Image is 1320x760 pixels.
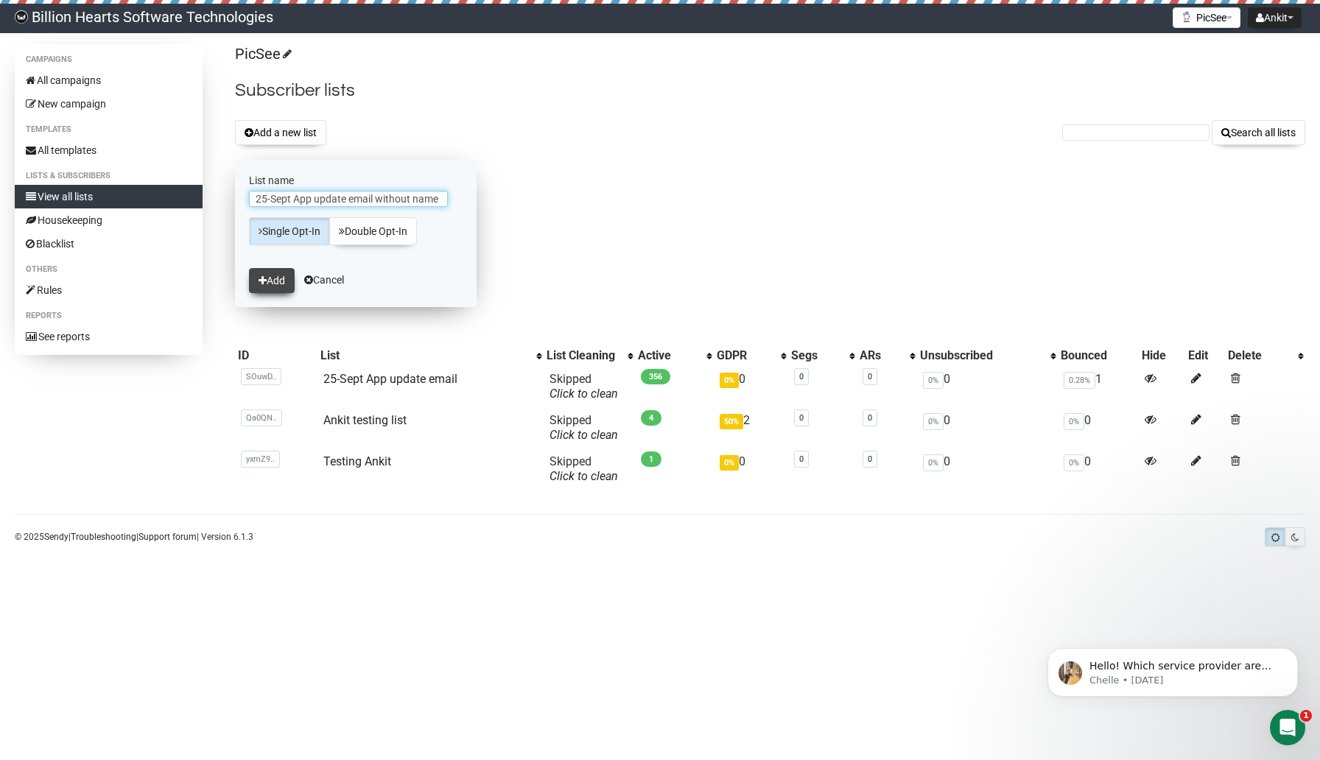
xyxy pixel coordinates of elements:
a: Click to clean [550,469,618,483]
td: 0 [714,448,788,490]
a: See reports [15,325,203,348]
a: Click to clean [550,428,618,442]
td: 2 [714,407,788,448]
img: 1.png [1181,11,1193,23]
td: 0 [917,448,1058,490]
input: The name of your new list [249,191,448,207]
th: ID: No sort applied, sorting is disabled [235,345,317,366]
iframe: Intercom live chat [1270,710,1305,745]
td: 1 [1058,366,1139,407]
a: Blacklist [15,232,203,256]
a: New campaign [15,92,203,116]
a: Sendy [44,532,69,542]
th: Active: No sort applied, activate to apply an ascending sort [635,345,714,366]
li: Others [15,261,203,278]
div: Bounced [1061,348,1136,363]
div: Delete [1228,348,1291,363]
th: Segs: No sort applied, activate to apply an ascending sort [788,345,857,366]
a: 0 [868,413,872,423]
a: Single Opt-In [249,217,330,245]
button: PicSee [1173,7,1240,28]
td: 0 [1058,407,1139,448]
h2: Subscriber lists [235,77,1305,104]
iframe: Intercom notifications message [1025,617,1320,720]
th: Hide: No sort applied, sorting is disabled [1139,345,1186,366]
div: Edit [1188,348,1222,363]
span: 0% [720,455,739,471]
li: Campaigns [15,51,203,68]
a: Ankit testing list [323,413,407,427]
th: GDPR: No sort applied, activate to apply an ascending sort [714,345,788,366]
th: Delete: No sort applied, activate to apply an ascending sort [1225,345,1305,366]
th: Bounced: No sort applied, sorting is disabled [1058,345,1139,366]
span: 356 [641,369,670,384]
label: List name [249,174,463,187]
a: Testing Ankit [323,454,391,468]
div: ARs [860,348,902,363]
span: Skipped [550,372,618,401]
a: Click to clean [550,387,618,401]
a: 0 [868,372,872,381]
div: Active [638,348,699,363]
th: Unsubscribed: No sort applied, activate to apply an ascending sort [917,345,1058,366]
a: All templates [15,138,203,162]
th: ARs: No sort applied, activate to apply an ascending sort [857,345,917,366]
span: Skipped [550,454,618,483]
span: 1 [1300,710,1312,722]
span: 0.28% [1064,372,1095,389]
a: 0 [799,454,804,464]
img: effe5b2fa787bc607dbd7d713549ef12 [15,10,28,24]
span: yxmZ9.. [241,451,280,468]
div: ID [238,348,315,363]
a: 25-Sept App update email [323,372,457,386]
span: 0% [923,454,944,471]
div: Segs [791,348,842,363]
div: List [320,348,529,363]
th: List Cleaning: No sort applied, activate to apply an ascending sort [544,345,635,366]
span: Qa0QN.. [241,409,282,426]
a: Rules [15,278,203,302]
a: 0 [799,372,804,381]
td: 0 [714,366,788,407]
div: GDPR [717,348,773,363]
span: 0% [923,372,944,389]
th: List: No sort applied, activate to apply an ascending sort [317,345,544,366]
a: Support forum [138,532,197,542]
a: Cancel [304,274,344,286]
span: 0% [1064,413,1084,430]
span: 4 [641,410,661,426]
div: List Cleaning [547,348,620,363]
div: Unsubscribed [920,348,1043,363]
span: 50% [720,414,743,429]
button: Search all lists [1212,120,1305,145]
span: Skipped [550,413,618,442]
span: 0% [720,373,739,388]
li: Templates [15,121,203,138]
a: 0 [799,413,804,423]
li: Reports [15,307,203,325]
th: Edit: No sort applied, sorting is disabled [1185,345,1225,366]
a: All campaigns [15,68,203,92]
a: PicSee [235,45,289,63]
div: Hide [1142,348,1183,363]
span: 0% [923,413,944,430]
p: © 2025 | | | Version 6.1.3 [15,529,253,545]
a: View all lists [15,185,203,208]
a: Troubleshooting [71,532,136,542]
td: 0 [1058,448,1139,490]
span: SOuwD.. [241,368,281,385]
button: Add a new list [235,120,326,145]
span: 0% [1064,454,1084,471]
li: Lists & subscribers [15,167,203,185]
td: 0 [917,407,1058,448]
button: Ankit [1248,7,1302,28]
a: Housekeeping [15,208,203,232]
td: 0 [917,366,1058,407]
button: Add [249,268,295,293]
a: 0 [868,454,872,464]
span: 1 [641,451,661,467]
